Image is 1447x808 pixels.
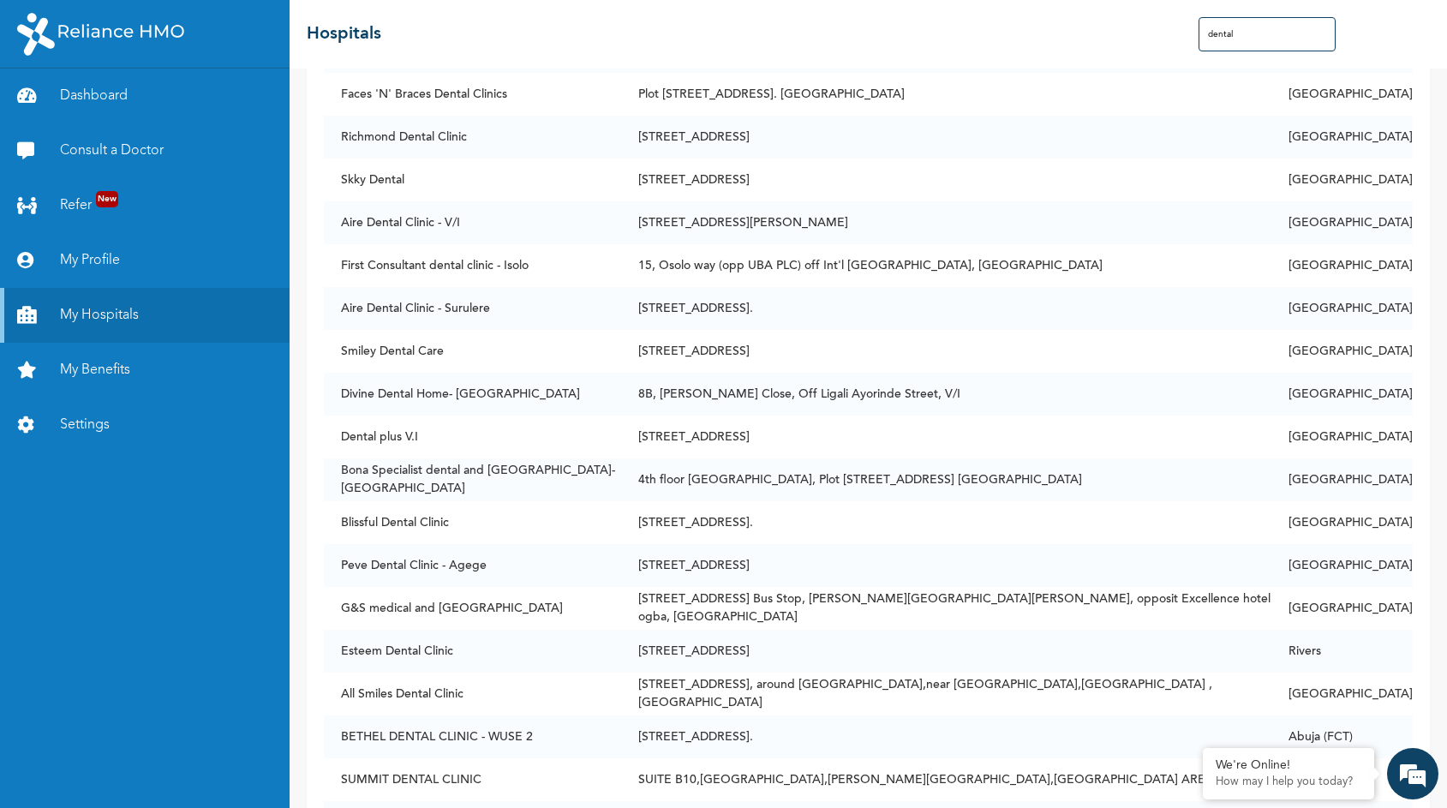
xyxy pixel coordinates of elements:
div: 9:50 AM [223,439,313,471]
div: 9:50 AM [22,475,288,545]
input: Search Hospitals... [1199,17,1336,51]
div: 9:50 AM [22,360,313,411]
textarea: To enrich screen reader interactions, please activate Accessibility in Grammarly extension settings [9,573,326,634]
div: Minimize live chat window [281,9,322,50]
td: Blissful Dental Clinic [324,501,622,544]
td: [GEOGRAPHIC_DATA] [1271,201,1413,244]
td: 4th floor [GEOGRAPHIC_DATA], Plot [STREET_ADDRESS] [GEOGRAPHIC_DATA] [621,458,1271,501]
td: [GEOGRAPHIC_DATA] [1271,501,1413,544]
td: [STREET_ADDRESS] Bus Stop, [PERSON_NAME][GEOGRAPHIC_DATA][PERSON_NAME], opposit Excellence hotel ... [621,587,1271,630]
td: Bona Specialist dental and [GEOGRAPHIC_DATA]- [GEOGRAPHIC_DATA] [324,458,622,501]
td: [GEOGRAPHIC_DATA] [1271,373,1413,416]
td: Faces 'N' Braces Dental Clinics [324,73,622,116]
td: [STREET_ADDRESS], around [GEOGRAPHIC_DATA],near [GEOGRAPHIC_DATA],[GEOGRAPHIC_DATA] ,[GEOGRAPHIC_... [621,673,1271,715]
td: [GEOGRAPHIC_DATA] [1271,116,1413,159]
td: Dental plus V.I [324,416,622,458]
td: SUMMIT DENTAL CLINIC [324,758,622,801]
td: SUITE B10,[GEOGRAPHIC_DATA],[PERSON_NAME][GEOGRAPHIC_DATA],[GEOGRAPHIC_DATA] AREA [621,758,1271,801]
td: [STREET_ADDRESS] [621,116,1271,159]
td: [GEOGRAPHIC_DATA] [1271,673,1413,715]
div: 9:50 AM [22,117,288,356]
div: Navigation go back [19,80,45,105]
img: RelianceHMO's Logo [17,13,184,56]
td: BETHEL DENTAL CLINIC - WUSE 2 [324,715,622,758]
td: Plot [STREET_ADDRESS]. [GEOGRAPHIC_DATA] [621,73,1271,116]
td: [GEOGRAPHIC_DATA] [1271,587,1413,630]
span: New [96,191,118,207]
p: How may I help you today? [1216,775,1361,789]
td: All Smiles Dental Clinic [324,673,622,715]
td: [GEOGRAPHIC_DATA] [1271,330,1413,373]
td: [STREET_ADDRESS] [621,630,1271,673]
td: [GEOGRAPHIC_DATA] [1271,544,1413,587]
td: [GEOGRAPHIC_DATA] [1271,458,1413,501]
td: [GEOGRAPHIC_DATA] [1271,159,1413,201]
td: Esteem Dental Clinic [324,630,622,673]
td: Aire Dental Clinic - Surulere [324,287,622,330]
td: [STREET_ADDRESS]. [621,501,1271,544]
span: Yes, I’ll wait [235,446,301,464]
div: We're Online! [1216,758,1361,773]
h2: Hospitals [307,21,381,47]
td: [STREET_ADDRESS] [621,416,1271,458]
td: [STREET_ADDRESS] [621,159,1271,201]
td: [STREET_ADDRESS]. [621,715,1271,758]
td: Abuja (FCT) [1271,715,1413,758]
td: [STREET_ADDRESS] [621,544,1271,587]
td: G&S medical and [GEOGRAPHIC_DATA] [324,587,622,630]
span: Are you comfortable waiting to be connected to an agent, even with a possible delay? [34,367,301,404]
span: I will transfer you to an agent now. Please stay on the line. An agent will typically respond wit... [34,482,276,538]
td: [STREET_ADDRESS]. [621,287,1271,330]
td: [STREET_ADDRESS][PERSON_NAME] [621,201,1271,244]
td: Aire Dental Clinic - V/I [324,201,622,244]
td: Richmond Dental Clinic [324,116,622,159]
img: d_794563401_operators_776852000003600019 [56,75,86,110]
td: [GEOGRAPHIC_DATA] [1271,244,1413,287]
span: We truly appreciate you reaching out. Due to a high volume of requests at the moment, it may take... [34,123,276,350]
td: [GEOGRAPHIC_DATA] [1271,73,1413,116]
td: First Consultant dental clinic - Isolo [324,244,622,287]
div: kolade.akintola [29,422,304,435]
div: Naomi Enrollee Web Assistant [101,81,300,104]
td: 15, Osolo way (opp UBA PLC) off Int'l [GEOGRAPHIC_DATA], [GEOGRAPHIC_DATA] [621,244,1271,287]
td: Smiley Dental Care [324,330,622,373]
td: Skky Dental [324,159,622,201]
td: 8B, [PERSON_NAME] Close, Off Ligali Ayorinde Street, V/I [621,373,1271,416]
td: [STREET_ADDRESS] [621,330,1271,373]
td: [GEOGRAPHIC_DATA] [1271,416,1413,458]
td: Peve Dental Clinic - Agege [324,544,622,587]
td: Rivers [1271,630,1413,673]
td: Divine Dental Home- [GEOGRAPHIC_DATA] [324,373,622,416]
td: [GEOGRAPHIC_DATA] [1271,287,1413,330]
